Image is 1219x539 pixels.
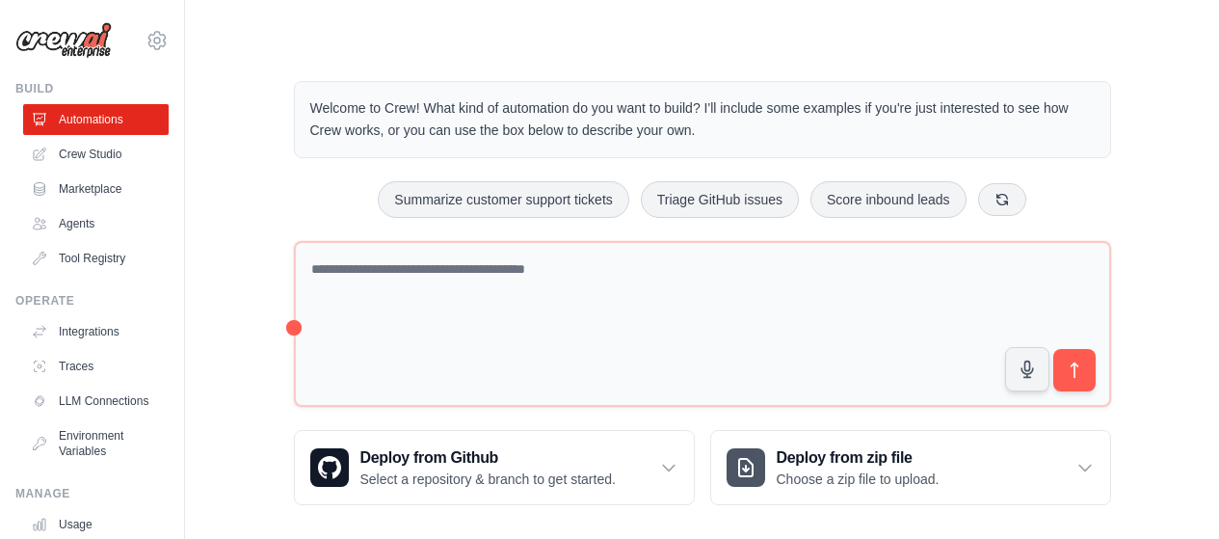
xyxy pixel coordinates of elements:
h3: Deploy from zip file [777,446,940,470]
div: Build [15,81,169,96]
a: Marketplace [23,174,169,204]
p: Welcome to Crew! What kind of automation do you want to build? I'll include some examples if you'... [310,97,1095,142]
a: Automations [23,104,169,135]
img: Logo [15,22,112,59]
a: Integrations [23,316,169,347]
a: Agents [23,208,169,239]
h3: Deploy from Github [360,446,616,470]
a: Crew Studio [23,139,169,170]
p: Select a repository & branch to get started. [360,470,616,489]
p: Choose a zip file to upload. [777,470,940,489]
div: Operate [15,293,169,309]
a: Traces [23,351,169,382]
a: LLM Connections [23,386,169,417]
button: Triage GitHub issues [641,181,799,218]
button: Score inbound leads [810,181,967,218]
div: Manage [15,486,169,501]
a: Environment Variables [23,420,169,467]
button: Summarize customer support tickets [378,181,628,218]
a: Tool Registry [23,243,169,274]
